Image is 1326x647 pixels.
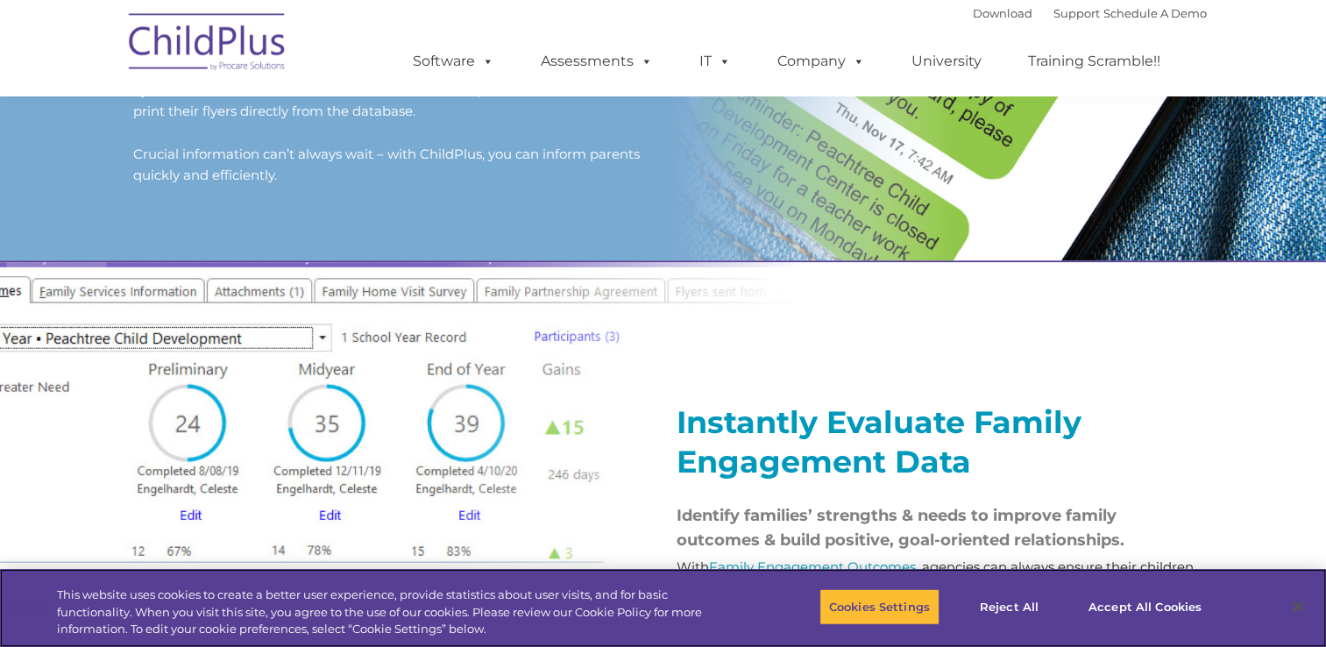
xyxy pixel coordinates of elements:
a: Assessments [523,44,670,79]
a: Training Scramble!! [1010,44,1178,79]
strong: Instantly Evaluate Family Engagement Data [677,403,1081,480]
button: Reject All [954,588,1064,625]
p: With , agencies can always ensure their children are ready for kindergarten, and their families a... [677,557,1194,641]
button: Cookies Settings [819,588,940,625]
a: Family Engagement Outcomes [709,558,916,575]
span: Crucial information can’t always wait – with ChildPlus, you can inform parents quickly and effici... [133,146,640,183]
a: Schedule A Demo [1103,6,1207,20]
a: Software [395,44,512,79]
a: Support [1053,6,1100,20]
a: Company [760,44,883,79]
font: | [973,6,1207,20]
button: Close [1279,587,1317,626]
button: Accept All Cookies [1079,588,1211,625]
a: IT [682,44,748,79]
a: University [894,44,999,79]
a: Download [973,6,1032,20]
img: ChildPlus by Procare Solutions [120,1,295,89]
span: Identify families’ strengths & needs to improve family outcomes & build positive, goal-oriented r... [677,506,1124,550]
div: This website uses cookies to create a better user experience, provide statistics about user visit... [57,587,729,638]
